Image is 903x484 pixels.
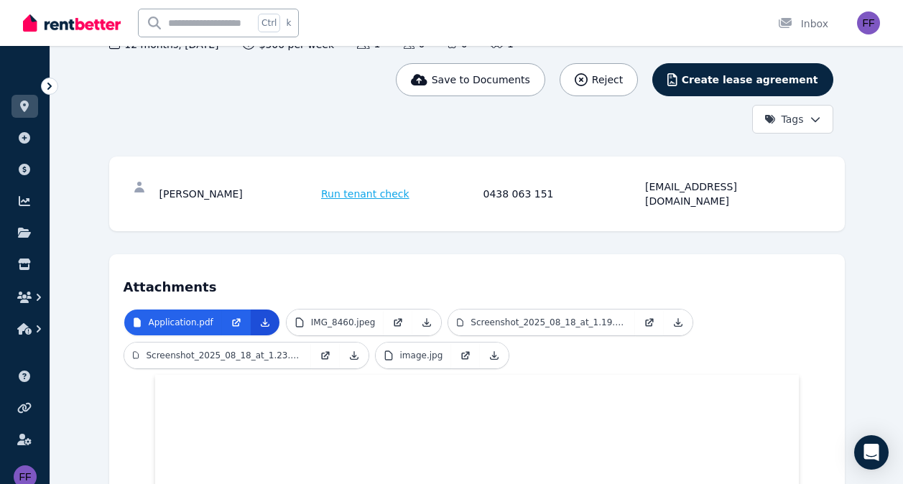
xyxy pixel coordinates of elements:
p: Screenshot_2025_08_18_at_1.23.32 pm.jpeg [146,350,302,361]
span: Ctrl [258,14,280,32]
span: Reject [592,73,623,87]
a: Download Attachment [251,310,279,335]
p: image.jpg [400,350,443,361]
p: IMG_8460.jpeg [311,317,376,328]
a: image.jpg [376,343,452,368]
a: Download Attachment [664,310,693,335]
a: IMG_8460.jpeg [287,310,384,335]
a: Open in new Tab [635,310,664,335]
a: Screenshot_2025_08_18_at_1.23.32 pm.jpeg [124,343,311,368]
a: Open in new Tab [384,310,412,335]
span: Tags [764,112,804,126]
span: Run tenant check [321,187,409,201]
a: Open in new Tab [222,310,251,335]
span: Create lease agreement [682,73,818,87]
a: Open in new Tab [311,343,340,368]
div: [PERSON_NAME] [159,180,318,208]
span: k [286,17,291,29]
div: Open Intercom Messenger [854,435,889,470]
p: Screenshot_2025_08_18_at_1.19.09 pm.jpeg [471,317,626,328]
a: Open in new Tab [451,343,480,368]
img: RentBetter [23,12,121,34]
button: Reject [560,63,638,96]
a: Download Attachment [480,343,509,368]
h4: Attachments [124,269,830,297]
button: Tags [752,105,833,134]
img: Fitch Superannuation Fund [857,11,880,34]
button: Create lease agreement [652,63,833,96]
p: Application.pdf [149,317,213,328]
div: [EMAIL_ADDRESS][DOMAIN_NAME] [645,180,803,208]
span: Save to Documents [432,73,530,87]
a: Screenshot_2025_08_18_at_1.19.09 pm.jpeg [448,310,635,335]
div: Inbox [778,17,828,31]
a: Application.pdf [124,310,222,335]
div: 0438 063 151 [483,180,642,208]
a: Download Attachment [412,310,441,335]
button: Save to Documents [396,63,545,96]
a: Download Attachment [340,343,369,368]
